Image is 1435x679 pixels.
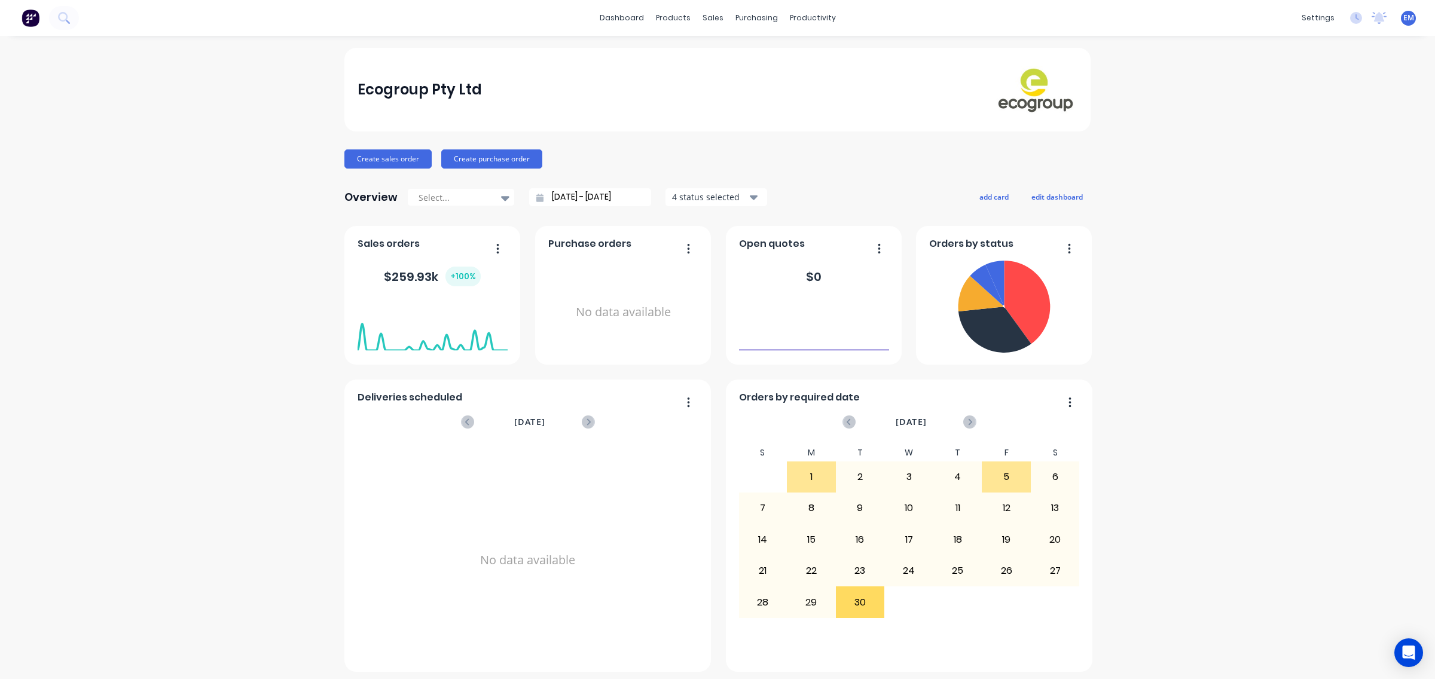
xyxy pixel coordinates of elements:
span: Open quotes [739,237,805,251]
button: add card [972,189,1016,204]
a: dashboard [594,9,650,27]
span: [DATE] [514,415,545,429]
div: F [982,444,1031,461]
button: edit dashboard [1024,189,1091,204]
div: 17 [885,525,933,555]
div: M [787,444,836,461]
div: 7 [739,493,787,523]
div: 14 [739,525,787,555]
div: S [738,444,787,461]
div: 22 [787,556,835,586]
div: 4 status selected [672,191,747,203]
div: Open Intercom Messenger [1394,638,1423,667]
div: 28 [739,587,787,617]
div: 19 [982,525,1030,555]
div: 16 [836,525,884,555]
div: No data available [358,444,698,676]
button: 4 status selected [665,188,767,206]
img: Ecogroup Pty Ltd [994,66,1077,113]
button: Create sales order [344,149,432,169]
div: 24 [885,556,933,586]
div: productivity [784,9,842,27]
div: purchasing [729,9,784,27]
div: $ 0 [806,268,822,286]
div: No data available [548,256,698,369]
div: 9 [836,493,884,523]
img: Factory [22,9,39,27]
div: 30 [836,587,884,617]
div: T [933,444,982,461]
div: 10 [885,493,933,523]
div: 25 [934,556,982,586]
div: 29 [787,587,835,617]
div: 26 [982,556,1030,586]
div: 21 [739,556,787,586]
div: T [836,444,885,461]
div: 1 [787,462,835,492]
div: Overview [344,185,398,209]
div: 4 [934,462,982,492]
div: 15 [787,525,835,555]
div: $ 259.93k [384,267,481,286]
span: Orders by status [929,237,1013,251]
div: W [884,444,933,461]
div: products [650,9,697,27]
div: 27 [1031,556,1079,586]
div: 12 [982,493,1030,523]
div: 5 [982,462,1030,492]
span: Sales orders [358,237,420,251]
div: 3 [885,462,933,492]
div: 8 [787,493,835,523]
div: 13 [1031,493,1079,523]
div: 11 [934,493,982,523]
span: EM [1403,13,1414,23]
div: 2 [836,462,884,492]
div: sales [697,9,729,27]
div: 18 [934,525,982,555]
div: Ecogroup Pty Ltd [358,78,482,102]
span: Orders by required date [739,390,860,405]
span: [DATE] [896,415,927,429]
div: S [1031,444,1080,461]
div: 23 [836,556,884,586]
div: 6 [1031,462,1079,492]
button: Create purchase order [441,149,542,169]
div: 20 [1031,525,1079,555]
div: settings [1296,9,1341,27]
div: + 100 % [445,267,481,286]
span: Purchase orders [548,237,631,251]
